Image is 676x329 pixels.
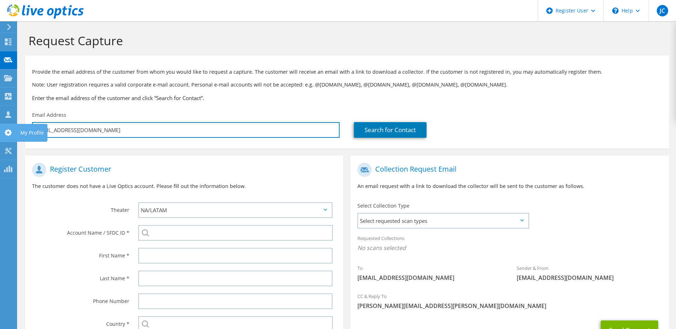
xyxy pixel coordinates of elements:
[32,81,662,89] p: Note: User registration requires a valid corporate e-mail account. Personal e-mail accounts will ...
[358,214,528,228] span: Select requested scan types
[32,271,129,282] label: Last Name *
[517,274,662,282] span: [EMAIL_ADDRESS][DOMAIN_NAME]
[612,7,619,14] svg: \n
[32,202,129,214] label: Theater
[32,68,662,76] p: Provide the email address of the customer from whom you would like to request a capture. The cust...
[32,293,129,305] label: Phone Number
[354,122,427,138] a: Search for Contact
[32,316,129,328] label: Country *
[32,111,66,119] label: Email Address
[29,33,662,48] h1: Request Capture
[357,302,661,310] span: [PERSON_NAME][EMAIL_ADDRESS][PERSON_NAME][DOMAIN_NAME]
[357,244,661,252] span: No scans selected
[32,182,336,190] p: The customer does not have a Live Optics account. Please fill out the information below.
[32,163,332,177] h1: Register Customer
[357,163,658,177] h1: Collection Request Email
[357,202,409,209] label: Select Collection Type
[357,182,661,190] p: An email request with a link to download the collector will be sent to the customer as follows.
[32,225,129,236] label: Account Name / SFDC ID *
[357,274,502,282] span: [EMAIL_ADDRESS][DOMAIN_NAME]
[510,261,669,285] div: Sender & From
[32,94,662,102] h3: Enter the email address of the customer and click “Search for Contact”.
[350,261,510,285] div: To
[32,248,129,259] label: First Name *
[350,231,669,257] div: Requested Collections
[17,124,47,142] div: My Profile
[350,289,669,313] div: CC & Reply To
[657,5,668,16] span: JC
